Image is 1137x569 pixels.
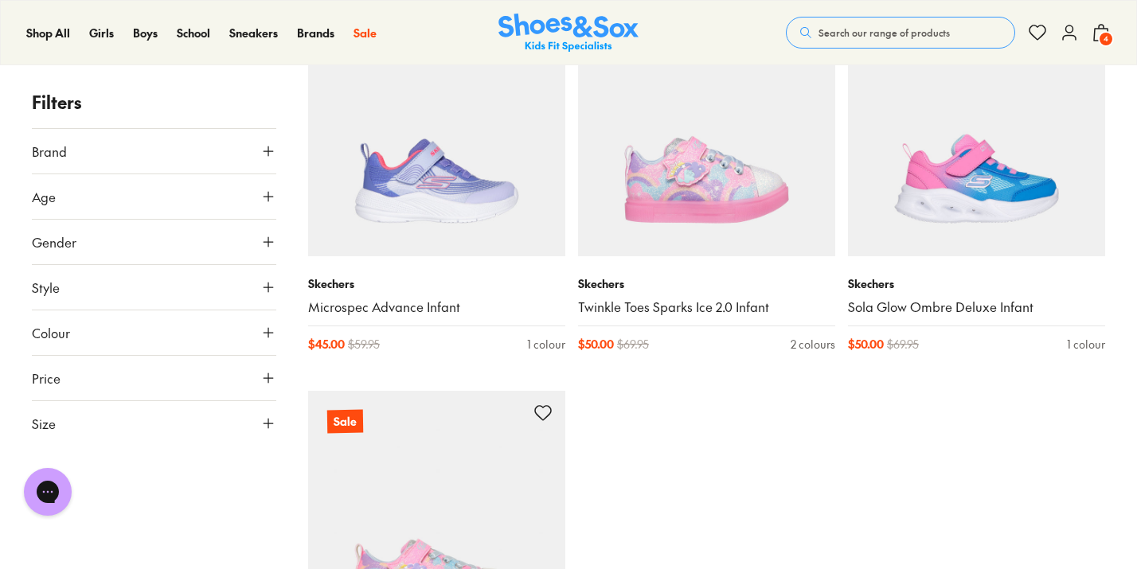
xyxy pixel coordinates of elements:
span: $ 69.95 [887,336,919,353]
button: Gender [32,220,276,264]
iframe: Gorgias live chat messenger [16,462,80,521]
span: Style [32,278,60,297]
button: Age [32,174,276,219]
p: Sale [327,410,363,434]
span: $ 69.95 [617,336,649,353]
p: Skechers [848,275,1105,292]
a: School [177,25,210,41]
span: $ 45.00 [308,336,345,353]
a: Sneakers [229,25,278,41]
img: SNS_Logo_Responsive.svg [498,14,639,53]
span: Age [32,187,56,206]
a: Shoes & Sox [498,14,639,53]
div: 2 colours [791,336,835,353]
p: Skechers [308,275,565,292]
a: Boys [133,25,158,41]
a: Sola Glow Ombre Deluxe Infant [848,298,1105,316]
button: Search our range of products [786,17,1015,49]
a: Shop All [26,25,70,41]
span: Gender [32,232,76,251]
span: Size [32,414,56,433]
span: Colour [32,323,70,342]
div: 1 colour [1067,336,1105,353]
button: Size [32,401,276,446]
button: Price [32,356,276,400]
p: Filters [32,89,276,115]
a: Twinkle Toes Sparks Ice 2.0 Infant [578,298,835,316]
span: $ 50.00 [848,336,884,353]
a: Brands [297,25,334,41]
a: Girls [89,25,114,41]
button: Colour [32,310,276,355]
a: Sale [354,25,377,41]
div: 1 colour [527,336,565,353]
span: Search our range of products [819,25,950,40]
button: 4 [1092,15,1111,50]
span: Brand [32,142,67,161]
span: Price [32,368,61,388]
button: Brand [32,129,276,173]
p: Skechers [578,275,835,292]
button: Style [32,265,276,310]
span: 4 [1098,31,1114,47]
a: Microspec Advance Infant [308,298,565,316]
span: $ 50.00 [578,336,614,353]
span: $ 59.95 [348,336,380,353]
